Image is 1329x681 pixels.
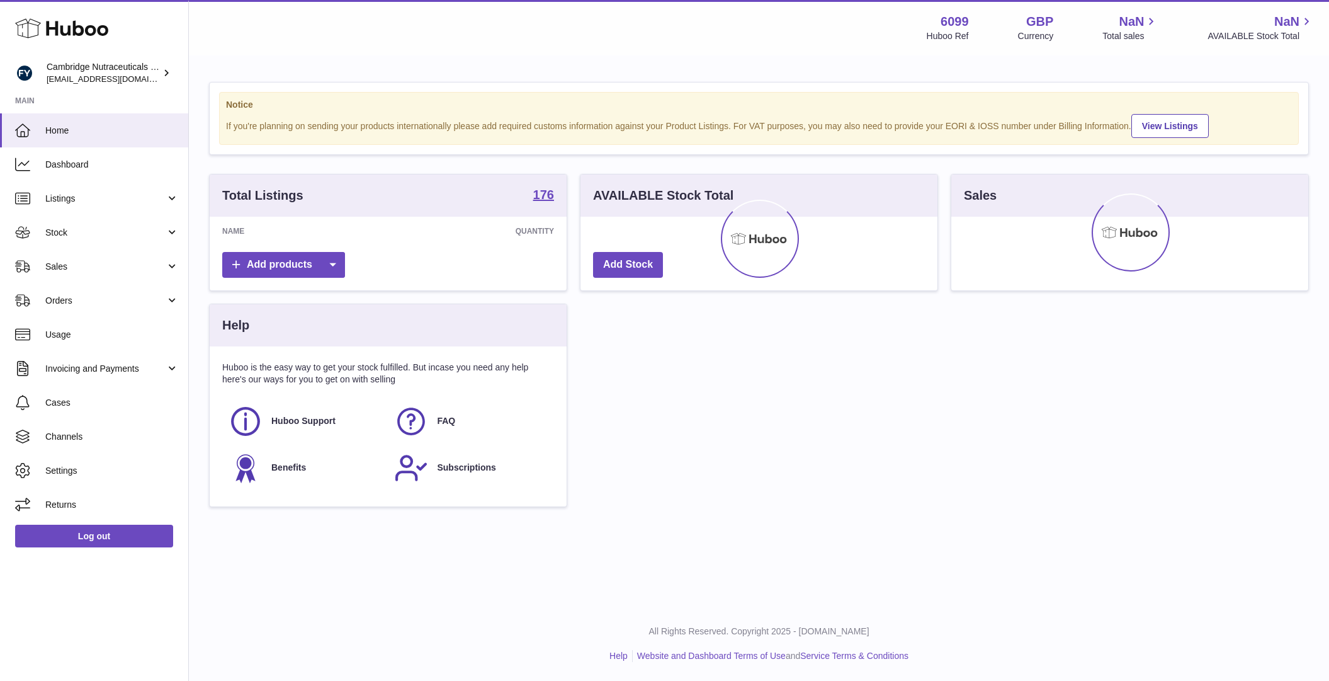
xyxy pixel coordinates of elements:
[533,188,554,203] a: 176
[1131,114,1209,138] a: View Listings
[45,431,179,443] span: Channels
[593,187,733,204] h3: AVAILABLE Stock Total
[45,329,179,341] span: Usage
[437,415,455,427] span: FAQ
[45,465,179,477] span: Settings
[47,74,185,84] span: [EMAIL_ADDRESS][DOMAIN_NAME]
[964,187,997,204] h3: Sales
[45,261,166,273] span: Sales
[800,651,908,661] a: Service Terms & Conditions
[199,626,1319,638] p: All Rights Reserved. Copyright 2025 - [DOMAIN_NAME]
[637,651,786,661] a: Website and Dashboard Terms of Use
[222,362,554,386] p: Huboo is the easy way to get your stock fulfilled. But incase you need any help here's our ways f...
[222,317,249,334] h3: Help
[45,227,166,239] span: Stock
[941,13,969,30] strong: 6099
[1207,13,1314,42] a: NaN AVAILABLE Stock Total
[609,651,628,661] a: Help
[633,650,908,662] li: and
[394,404,547,438] a: FAQ
[437,462,495,474] span: Subscriptions
[222,252,345,278] a: Add products
[1102,13,1158,42] a: NaN Total sales
[47,61,160,85] div: Cambridge Nutraceuticals Ltd
[362,217,567,246] th: Quantity
[45,159,179,171] span: Dashboard
[533,188,554,201] strong: 176
[1102,30,1158,42] span: Total sales
[1274,13,1299,30] span: NaN
[222,187,303,204] h3: Total Listings
[226,112,1292,138] div: If you're planning on sending your products internationally please add required customs informati...
[593,252,663,278] a: Add Stock
[394,451,547,485] a: Subscriptions
[45,363,166,375] span: Invoicing and Payments
[45,125,179,137] span: Home
[1207,30,1314,42] span: AVAILABLE Stock Total
[1119,13,1144,30] span: NaN
[45,193,166,205] span: Listings
[45,295,166,307] span: Orders
[210,217,362,246] th: Name
[45,397,179,409] span: Cases
[927,30,969,42] div: Huboo Ref
[45,499,179,511] span: Returns
[229,404,382,438] a: Huboo Support
[1018,30,1054,42] div: Currency
[229,451,382,485] a: Benefits
[15,525,173,547] a: Log out
[1026,13,1053,30] strong: GBP
[15,64,34,83] img: huboo@camnutra.com
[226,99,1292,111] strong: Notice
[271,462,306,474] span: Benefits
[271,415,336,427] span: Huboo Support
